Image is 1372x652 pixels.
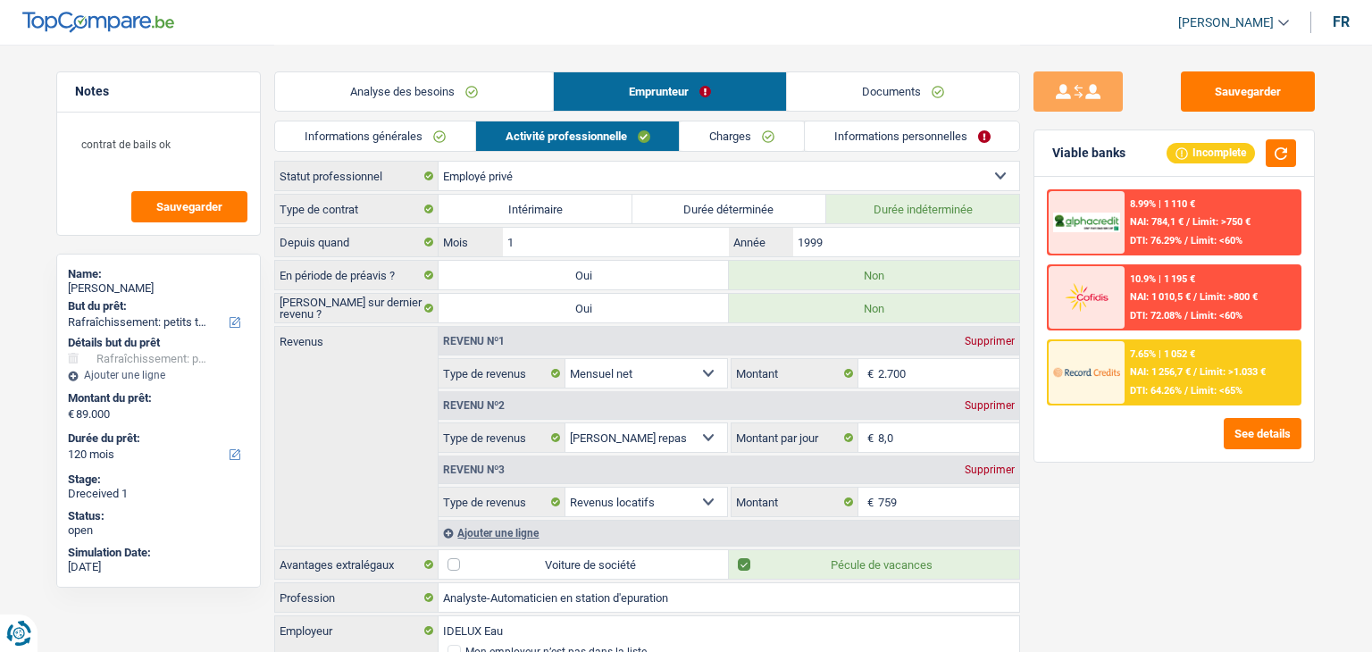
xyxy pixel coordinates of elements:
[68,336,249,350] div: Détails but du prêt
[1053,213,1119,233] img: AlphaCredit
[68,523,249,538] div: open
[275,195,439,223] label: Type de contrat
[1184,235,1188,247] span: /
[858,488,878,516] span: €
[729,550,1019,579] label: Pécule de vacances
[439,336,509,347] div: Revenu nº1
[1130,385,1182,397] span: DTI: 64.26%
[1130,273,1195,285] div: 10.9% | 1 195 €
[68,509,249,523] div: Status:
[275,261,439,289] label: En période de préavis ?
[858,423,878,452] span: €
[729,261,1019,289] label: Non
[1130,291,1191,303] span: NAI: 1 010,5 €
[156,201,222,213] span: Sauvegarder
[275,294,439,322] label: [PERSON_NAME] sur dernier revenu ?
[1186,216,1190,228] span: /
[68,472,249,487] div: Stage:
[439,228,502,256] label: Mois
[503,228,729,256] input: MM
[1130,348,1195,360] div: 7.65% | 1 052 €
[1053,355,1119,389] img: Record Credits
[1130,366,1191,378] span: NAI: 1 256,7 €
[131,191,247,222] button: Sauvegarder
[732,359,858,388] label: Montant
[439,195,632,223] label: Intérimaire
[960,464,1019,475] div: Supprimer
[1200,291,1258,303] span: Limit: >800 €
[68,281,249,296] div: [PERSON_NAME]
[439,550,729,579] label: Voiture de société
[439,261,729,289] label: Oui
[858,359,878,388] span: €
[1052,146,1125,161] div: Viable banks
[732,488,858,516] label: Montant
[1184,385,1188,397] span: /
[1130,198,1195,210] div: 8.99% | 1 110 €
[22,12,174,33] img: TopCompare Logo
[68,407,74,422] span: €
[275,228,439,256] label: Depuis quand
[439,488,565,516] label: Type de revenus
[1191,385,1242,397] span: Limit: <65%
[1224,418,1301,449] button: See details
[1333,13,1350,30] div: fr
[554,72,786,111] a: Emprunteur
[680,121,804,151] a: Charges
[75,84,242,99] h5: Notes
[1181,71,1315,112] button: Sauvegarder
[1130,235,1182,247] span: DTI: 76.29%
[1130,310,1182,322] span: DTI: 72.08%
[1192,216,1251,228] span: Limit: >750 €
[1200,366,1266,378] span: Limit: >1.033 €
[1178,15,1274,30] span: [PERSON_NAME]
[439,520,1019,546] div: Ajouter une ligne
[476,121,680,151] a: Activité professionnelle
[68,546,249,560] div: Simulation Date:
[729,228,792,256] label: Année
[732,423,858,452] label: Montant par jour
[275,616,439,645] label: Employeur
[1193,366,1197,378] span: /
[826,195,1020,223] label: Durée indéterminée
[275,162,439,190] label: Statut professionnel
[1193,291,1197,303] span: /
[805,121,1020,151] a: Informations personnelles
[68,369,249,381] div: Ajouter une ligne
[439,616,1019,645] input: Cherchez votre employeur
[68,299,246,313] label: But du prêt:
[68,431,246,446] label: Durée du prêt:
[68,560,249,574] div: [DATE]
[439,423,565,452] label: Type de revenus
[439,294,729,322] label: Oui
[68,487,249,501] div: Dreceived 1
[960,400,1019,411] div: Supprimer
[275,550,439,579] label: Avantages extralégaux
[1167,143,1255,163] div: Incomplete
[1191,310,1242,322] span: Limit: <60%
[439,400,509,411] div: Revenu nº2
[729,294,1019,322] label: Non
[439,359,565,388] label: Type de revenus
[275,327,438,347] label: Revenus
[275,583,439,612] label: Profession
[1184,310,1188,322] span: /
[1130,216,1184,228] span: NAI: 784,1 €
[275,72,553,111] a: Analyse des besoins
[1164,8,1289,38] a: [PERSON_NAME]
[1191,235,1242,247] span: Limit: <60%
[960,336,1019,347] div: Supprimer
[632,195,826,223] label: Durée déterminée
[793,228,1019,256] input: AAAA
[1053,280,1119,313] img: Cofidis
[439,464,509,475] div: Revenu nº3
[275,121,475,151] a: Informations générales
[68,267,249,281] div: Name:
[787,72,1019,111] a: Documents
[68,391,246,405] label: Montant du prêt:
